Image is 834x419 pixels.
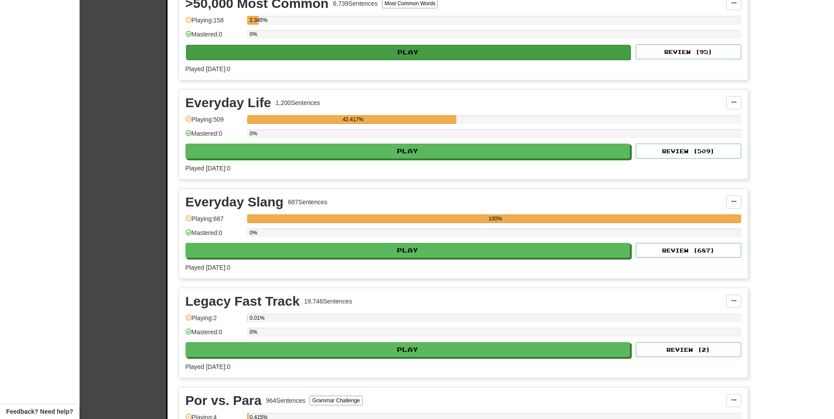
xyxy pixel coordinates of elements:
[186,30,243,44] div: Mastered: 0
[250,115,457,124] div: 42.417%
[186,96,271,109] div: Everyday Life
[186,295,300,308] div: Legacy Fast Track
[304,297,352,306] div: 19,746 Sentences
[186,342,630,357] button: Play
[186,314,243,328] div: Playing: 2
[276,98,320,107] div: 1,200 Sentences
[6,407,73,416] span: Open feedback widget
[186,328,243,342] div: Mastered: 0
[186,264,230,271] span: Played [DATE]: 0
[186,363,230,370] span: Played [DATE]: 0
[310,396,362,405] button: Grammar Challenge
[186,115,243,130] div: Playing: 509
[250,16,259,25] div: 2.345%
[186,144,630,159] button: Play
[636,44,741,59] button: Review (95)
[636,243,741,258] button: Review (687)
[186,243,630,258] button: Play
[186,394,262,407] div: Por vs. Para
[186,65,230,72] span: Played [DATE]: 0
[186,195,284,209] div: Everyday Slang
[250,214,741,223] div: 100%
[266,396,306,405] div: 964 Sentences
[186,165,230,172] span: Played [DATE]: 0
[186,16,243,30] div: Playing: 158
[636,342,741,357] button: Review (2)
[636,144,741,159] button: Review (509)
[186,129,243,144] div: Mastered: 0
[288,198,328,206] div: 687 Sentences
[186,214,243,229] div: Playing: 687
[186,228,243,243] div: Mastered: 0
[186,45,631,60] button: Play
